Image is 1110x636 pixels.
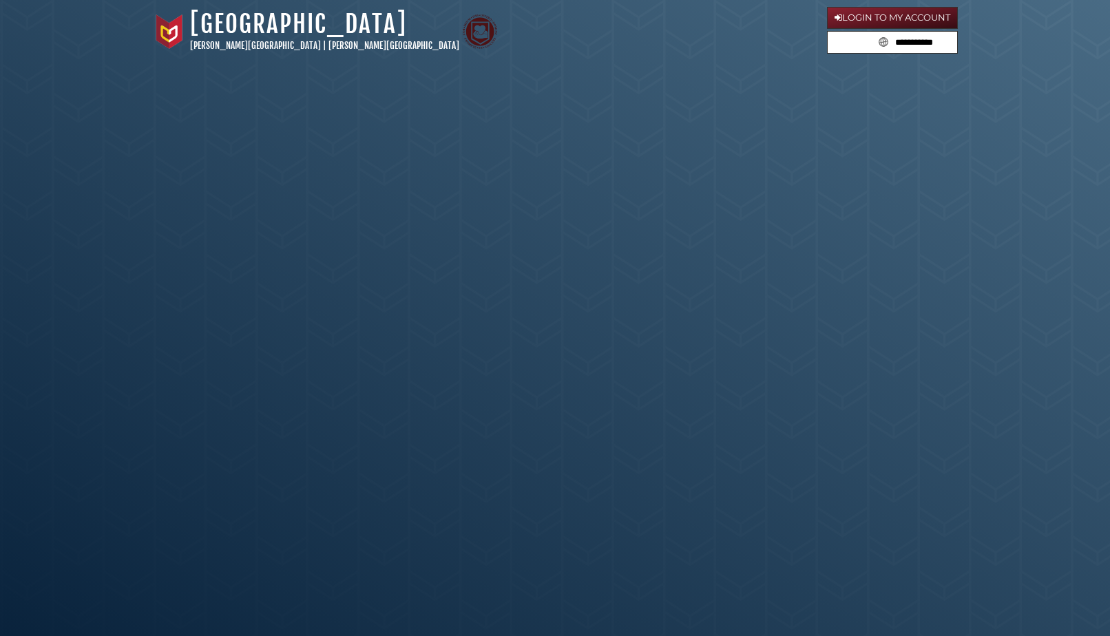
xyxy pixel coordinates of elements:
button: Search [875,32,892,50]
img: Calvin University [152,14,187,49]
img: Calvin Theological Seminary [463,14,497,49]
a: Login to My Account [827,7,958,29]
a: [GEOGRAPHIC_DATA] [190,9,407,39]
form: Search library guides, policies, and FAQs. [827,31,958,54]
span: | [323,40,326,51]
a: [PERSON_NAME][GEOGRAPHIC_DATA] [328,40,459,51]
a: [PERSON_NAME][GEOGRAPHIC_DATA] [190,40,321,51]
